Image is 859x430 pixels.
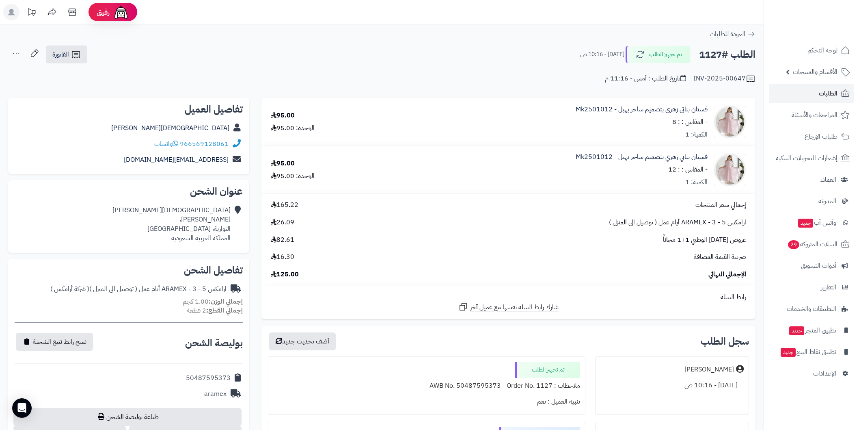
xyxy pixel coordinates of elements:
span: إشعارات التحويلات البنكية [776,152,837,164]
span: تطبيق نقاط البيع [780,346,836,358]
div: 95.00 [271,111,295,120]
span: الإعدادات [813,368,836,379]
div: رابط السلة [265,293,752,302]
div: ملاحظات : AWB No. 50487595373 - Order No. 1127 [273,378,580,394]
span: التطبيقات والخدمات [787,303,836,315]
div: ارامكس ARAMEX - 3 - 5 أيام عمل ( توصيل الى المنزل ) [50,284,227,294]
img: 1739126208-IMG_7324-90x90.jpeg [714,106,746,138]
div: 95.00 [271,159,295,168]
a: الإعدادات [769,364,854,383]
span: أدوات التسويق [801,260,836,271]
div: 50487595373 [186,374,231,383]
h2: تفاصيل الشحن [15,265,243,275]
small: 2 قطعة [187,306,243,315]
div: الوحدة: 95.00 [271,124,315,133]
span: جديد [798,219,813,228]
h2: بوليصة الشحن [185,338,243,348]
span: ضريبة القيمة المضافة [694,252,746,262]
h2: عنوان الشحن [15,187,243,196]
span: وآتس آب [797,217,836,228]
a: طلبات الإرجاع [769,127,854,146]
span: المراجعات والأسئلة [792,109,837,121]
small: 1.00 كجم [183,297,243,306]
a: واتساب [154,139,178,149]
span: جديد [781,348,796,357]
span: نسخ رابط تتبع الشحنة [33,337,86,347]
a: وآتس آبجديد [769,213,854,232]
div: تنبيه العميل : نعم [273,394,580,410]
div: الوحدة: 95.00 [271,172,315,181]
span: لوحة التحكم [807,45,837,56]
small: [DATE] - 10:16 ص [580,50,624,59]
strong: إجمالي القطع: [206,306,243,315]
div: INV-2025-00647 [693,74,755,84]
div: تم تجهيز الطلب [515,362,580,378]
span: إجمالي سعر المنتجات [695,200,746,210]
span: التقارير [821,282,836,293]
a: الطلبات [769,84,854,103]
a: أدوات التسويق [769,256,854,276]
a: [DEMOGRAPHIC_DATA][PERSON_NAME] [111,123,229,133]
a: التقارير [769,278,854,297]
div: Open Intercom Messenger [12,398,32,418]
span: -82.61 [271,235,297,245]
h3: سجل الطلب [701,337,749,346]
h2: الطلب #1127 [699,46,755,63]
img: logo-2.png [804,11,851,28]
span: ارامكس ARAMEX - 3 - 5 أيام عمل ( توصيل الى المنزل ) [609,218,746,227]
button: تم تجهيز الطلب [626,46,691,63]
a: طباعة بوليصة الشحن [13,408,242,426]
span: العملاء [820,174,836,185]
span: 16.30 [271,252,294,262]
span: العودة للطلبات [710,29,745,39]
div: الكمية: 1 [685,130,708,139]
a: فستان بناتي زهري بتصميم ساحر يهبل - Mk2501012 [576,105,708,114]
a: [EMAIL_ADDRESS][DOMAIN_NAME] [124,155,229,165]
a: المدونة [769,191,854,211]
small: - المقاس : : 8 [672,117,708,127]
span: رفيق [97,7,110,17]
span: 26.09 [271,218,294,227]
a: السلات المتروكة29 [769,235,854,254]
small: - المقاس : : 12 [668,165,708,174]
div: [DEMOGRAPHIC_DATA][PERSON_NAME] [PERSON_NAME]، النوارية، [GEOGRAPHIC_DATA] المملكة العربية السعودية [112,206,231,243]
a: 966569128061 [180,139,229,149]
a: تحديثات المنصة [22,4,42,22]
a: تطبيق المتجرجديد [769,321,854,340]
span: جديد [789,326,804,335]
button: أضف تحديث جديد [269,332,336,350]
span: عروض [DATE] الوطني 1+1 مجاناً [663,235,746,245]
span: شارك رابط السلة نفسها مع عميل آخر [470,303,559,312]
span: ( شركة أرامكس ) [50,284,89,294]
span: تطبيق المتجر [788,325,836,336]
a: شارك رابط السلة نفسها مع عميل آخر [458,302,559,312]
span: طلبات الإرجاع [805,131,837,142]
div: [DATE] - 10:16 ص [600,378,744,393]
span: الفاتورة [52,50,69,59]
span: المدونة [818,195,836,207]
a: فستان بناتي زهري بتصميم ساحر يهبل - Mk2501012 [576,152,708,162]
span: 165.22 [271,200,298,210]
a: العودة للطلبات [710,29,755,39]
img: ai-face.png [113,4,129,20]
a: التطبيقات والخدمات [769,299,854,319]
div: aramex [204,389,227,399]
strong: إجمالي الوزن: [209,297,243,306]
a: العملاء [769,170,854,189]
a: الفاتورة [46,46,87,63]
div: [PERSON_NAME] [684,365,734,374]
a: إشعارات التحويلات البنكية [769,148,854,168]
span: السلات المتروكة [787,239,837,250]
a: تطبيق نقاط البيعجديد [769,342,854,362]
span: 29 [788,240,800,250]
span: الأقسام والمنتجات [793,66,837,78]
span: الإجمالي النهائي [708,270,746,279]
span: 125.00 [271,270,299,279]
div: الكمية: 1 [685,178,708,187]
button: نسخ رابط تتبع الشحنة [16,333,93,351]
span: الطلبات [819,88,837,99]
a: لوحة التحكم [769,41,854,60]
div: تاريخ الطلب : أمس - 11:16 م [605,74,686,83]
a: المراجعات والأسئلة [769,105,854,125]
